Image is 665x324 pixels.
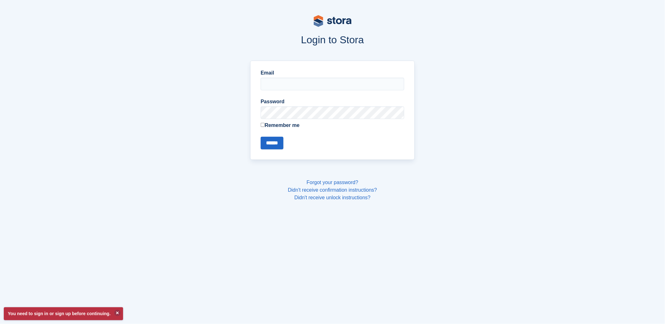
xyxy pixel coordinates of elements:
[261,69,404,77] label: Email
[261,122,404,129] label: Remember me
[294,195,371,200] a: Didn't receive unlock instructions?
[307,180,359,185] a: Forgot your password?
[288,187,377,193] a: Didn't receive confirmation instructions?
[314,15,352,27] img: stora-logo-53a41332b3708ae10de48c4981b4e9114cc0af31d8433b30ea865607fb682f29.svg
[261,98,404,105] label: Password
[130,34,535,45] h1: Login to Stora
[261,123,265,127] input: Remember me
[4,307,123,320] p: You need to sign in or sign up before continuing.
